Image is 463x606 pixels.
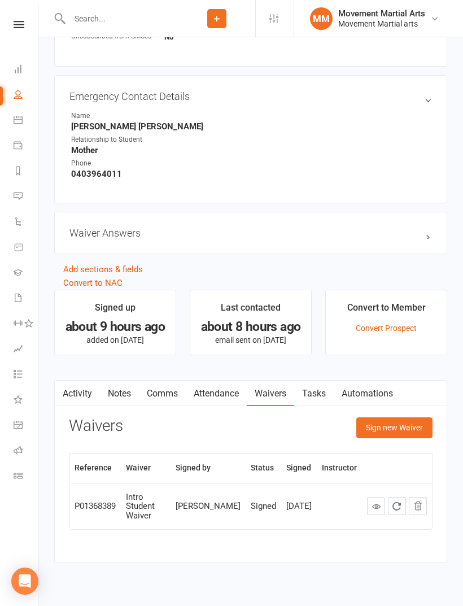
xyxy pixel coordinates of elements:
p: added on [DATE] [65,335,165,345]
div: about 9 hours ago [65,321,165,333]
div: Signed [251,502,276,511]
a: Calendar [14,108,39,134]
a: Attendance [186,381,247,407]
a: Automations [334,381,401,407]
a: Assessments [14,337,39,363]
strong: 0403964011 [71,169,432,179]
div: P01368389 [75,502,116,511]
a: Product Sales [14,236,39,261]
h3: Emergency Contact Details [69,90,432,102]
div: Signed up [95,300,136,321]
a: Dashboard [14,58,39,83]
a: Activity [55,381,100,407]
div: MM [310,7,333,30]
th: Status [246,454,281,482]
div: Intro Student Waiver [126,492,165,521]
div: Movement Martial arts [338,19,425,29]
a: Waivers [247,381,294,407]
div: [DATE] [286,502,312,511]
th: Reference [69,454,121,482]
div: about 8 hours ago [200,321,301,333]
input: Search... [66,11,178,27]
strong: Mother [71,145,432,155]
a: People [14,83,39,108]
h3: Waivers [69,417,123,435]
a: What's New [14,388,39,413]
a: Tasks [294,381,334,407]
div: Phone [71,158,164,169]
a: Comms [139,381,186,407]
a: Notes [100,381,139,407]
th: Signed [281,454,317,482]
a: Reports [14,159,39,185]
div: Open Intercom Messenger [11,568,38,595]
div: Last contacted [221,300,281,321]
p: email sent on [DATE] [200,335,301,345]
a: Class kiosk mode [14,464,39,490]
div: Movement Martial Arts [338,8,425,19]
div: Relationship to Student [71,134,164,145]
div: Convert to Member [347,300,426,321]
strong: [PERSON_NAME] [PERSON_NAME] [71,121,432,132]
h3: Waiver Answers [69,227,432,239]
button: Sign new Waiver [356,417,433,438]
th: Signed by [171,454,246,482]
div: [PERSON_NAME] [176,502,241,511]
a: Roll call kiosk mode [14,439,39,464]
a: Convert Prospect [356,324,417,333]
a: Payments [14,134,39,159]
a: General attendance kiosk mode [14,413,39,439]
th: Instructor [317,454,362,482]
div: Name [71,111,164,121]
th: Waiver [121,454,171,482]
a: Convert to NAC [63,278,123,288]
a: Add sections & fields [63,264,143,274]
